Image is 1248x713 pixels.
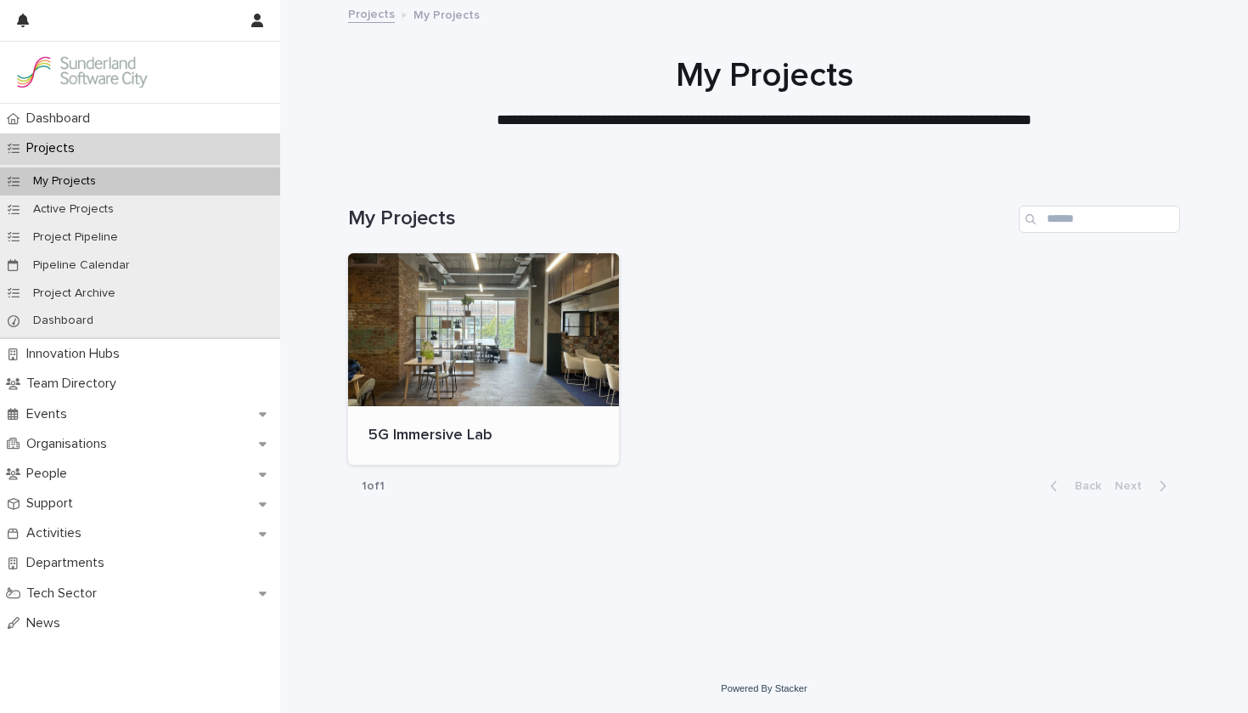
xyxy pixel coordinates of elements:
p: Active Projects [20,202,127,217]
img: Kay6KQejSz2FjblR6DWv [14,55,149,89]
p: Support [20,495,87,512]
a: Projects [348,3,395,23]
p: Project Archive [20,286,129,301]
h1: My Projects [348,207,1012,231]
span: Back [1065,480,1101,492]
a: 5G Immersive Lab [348,253,619,466]
input: Search [1019,206,1180,233]
p: My Projects [413,4,480,23]
p: My Projects [20,174,110,189]
p: Tech Sector [20,586,110,602]
p: Events [20,406,81,422]
p: 5G Immersive Lab [368,427,599,445]
p: Activities [20,525,95,541]
button: Back [1037,478,1108,494]
span: Next [1115,480,1152,492]
p: Organisations [20,436,121,452]
p: Projects [20,140,88,156]
p: News [20,615,74,631]
p: Departments [20,555,118,571]
p: Dashboard [20,110,104,127]
p: Team Directory [20,376,130,392]
p: Project Pipeline [20,230,132,245]
p: People [20,466,81,482]
p: 1 of 1 [348,466,398,507]
button: Next [1108,478,1180,494]
p: Innovation Hubs [20,346,133,362]
p: Pipeline Calendar [20,258,143,273]
p: Dashboard [20,314,107,328]
a: Powered By Stacker [721,683,807,693]
h1: My Projects [348,55,1180,96]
